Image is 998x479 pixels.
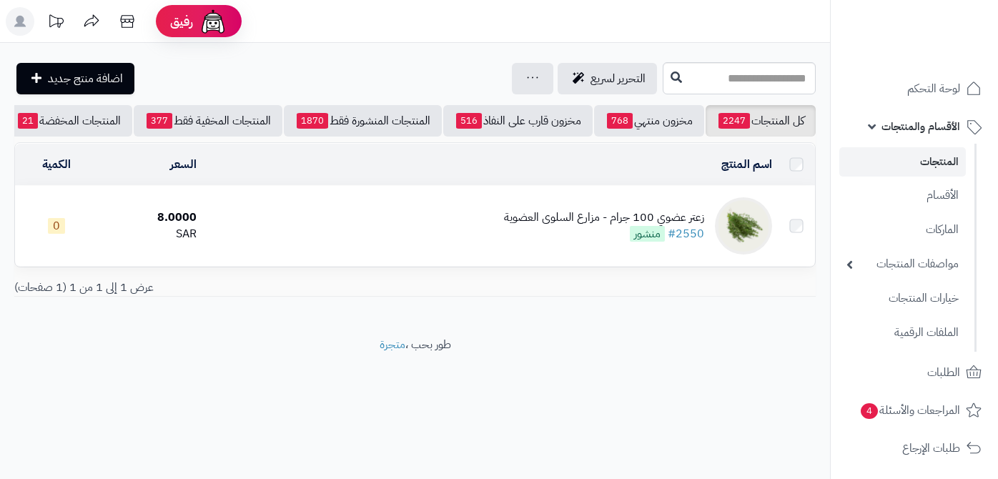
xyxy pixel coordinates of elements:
a: المنتجات المنشورة فقط1870 [284,105,442,137]
a: الطلبات [839,355,989,390]
div: 8.0000 [103,209,196,226]
span: طلبات الإرجاع [902,438,960,458]
a: المنتجات المخفية فقط377 [134,105,282,137]
a: المنتجات المخفضة21 [5,105,132,137]
a: طلبات الإرجاع [839,431,989,465]
div: SAR [103,226,196,242]
a: لوحة التحكم [839,71,989,106]
div: زعتر عضوي 100 جرام - مزارع السلوى العضوية [504,209,704,226]
a: متجرة [380,336,405,353]
span: 768 [607,113,633,129]
a: مخزون قارب على النفاذ516 [443,105,593,137]
a: الأقسام [839,180,966,211]
span: 516 [456,113,482,129]
span: الطلبات [927,362,960,382]
a: المراجعات والأسئلة4 [839,393,989,428]
span: 2247 [718,113,750,129]
span: رفيق [170,13,193,30]
span: لوحة التحكم [907,79,960,99]
a: المنتجات [839,147,966,177]
span: 4 [861,403,879,419]
span: الأقسام والمنتجات [881,117,960,137]
a: الماركات [839,214,966,245]
span: 377 [147,113,172,129]
span: منشور [630,226,665,242]
a: السعر [170,156,197,173]
div: عرض 1 إلى 1 من 1 (1 صفحات) [4,280,415,296]
a: مواصفات المنتجات [839,249,966,280]
img: ai-face.png [199,7,227,36]
a: خيارات المنتجات [839,283,966,314]
span: 21 [18,113,38,129]
a: #2550 [668,225,704,242]
span: المراجعات والأسئلة [859,400,960,420]
a: الكمية [42,156,71,173]
img: زعتر عضوي 100 جرام - مزارع السلوى العضوية [715,197,772,255]
a: اضافة منتج جديد [16,63,134,94]
img: logo-2.png [901,31,984,61]
span: 1870 [297,113,328,129]
a: الملفات الرقمية [839,317,966,348]
a: اسم المنتج [721,156,772,173]
a: تحديثات المنصة [38,7,74,39]
span: التحرير لسريع [591,70,646,87]
span: 0 [48,218,65,234]
a: مخزون منتهي768 [594,105,704,137]
a: التحرير لسريع [558,63,657,94]
span: اضافة منتج جديد [48,70,123,87]
a: كل المنتجات2247 [706,105,816,137]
